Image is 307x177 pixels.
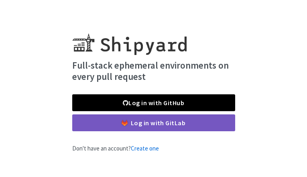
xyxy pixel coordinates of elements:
a: Log in with GitHub [72,94,235,111]
a: Log in with GitLab [72,114,235,131]
img: Shipyard logo [72,24,187,55]
a: Create one [131,144,159,152]
h4: Full-stack ephemeral environments on every pull request [72,60,235,82]
img: gitlab-color.svg [122,120,128,126]
span: Don't have an account? [72,144,159,152]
